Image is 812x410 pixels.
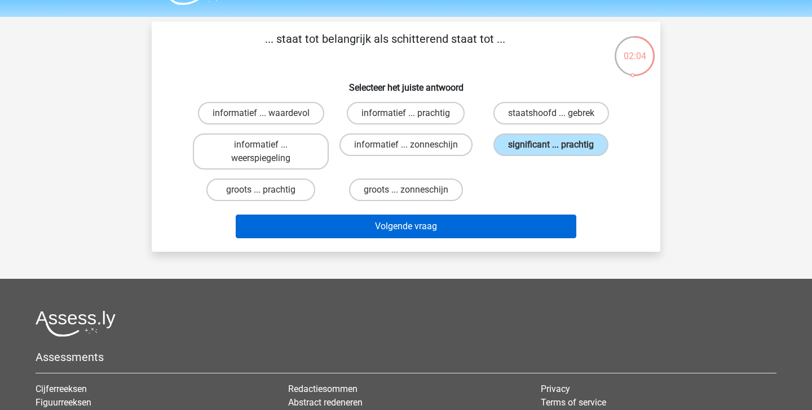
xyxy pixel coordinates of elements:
[493,133,608,156] label: significant ... prachtig
[236,215,577,238] button: Volgende vraag
[288,397,363,408] a: Abstract redeneren
[170,73,642,93] h6: Selecteer het juiste antwoord
[288,384,358,394] a: Redactiesommen
[36,350,776,364] h5: Assessments
[493,102,609,124] label: staatshoofd ... gebrek
[349,179,463,201] label: groots ... zonneschijn
[614,35,656,63] div: 02:04
[541,397,606,408] a: Terms of service
[347,102,465,124] label: informatief ... prachtig
[206,179,315,201] label: groots ... prachtig
[339,133,473,156] label: informatief ... zonneschijn
[36,397,91,408] a: Figuurreeksen
[170,30,600,64] p: ... staat tot belangrijk als schitterend staat tot ...
[36,384,87,394] a: Cijferreeksen
[198,102,324,124] label: informatief ... waardevol
[541,384,570,394] a: Privacy
[193,133,329,170] label: informatief ... weerspiegeling
[36,310,116,337] img: Assessly logo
